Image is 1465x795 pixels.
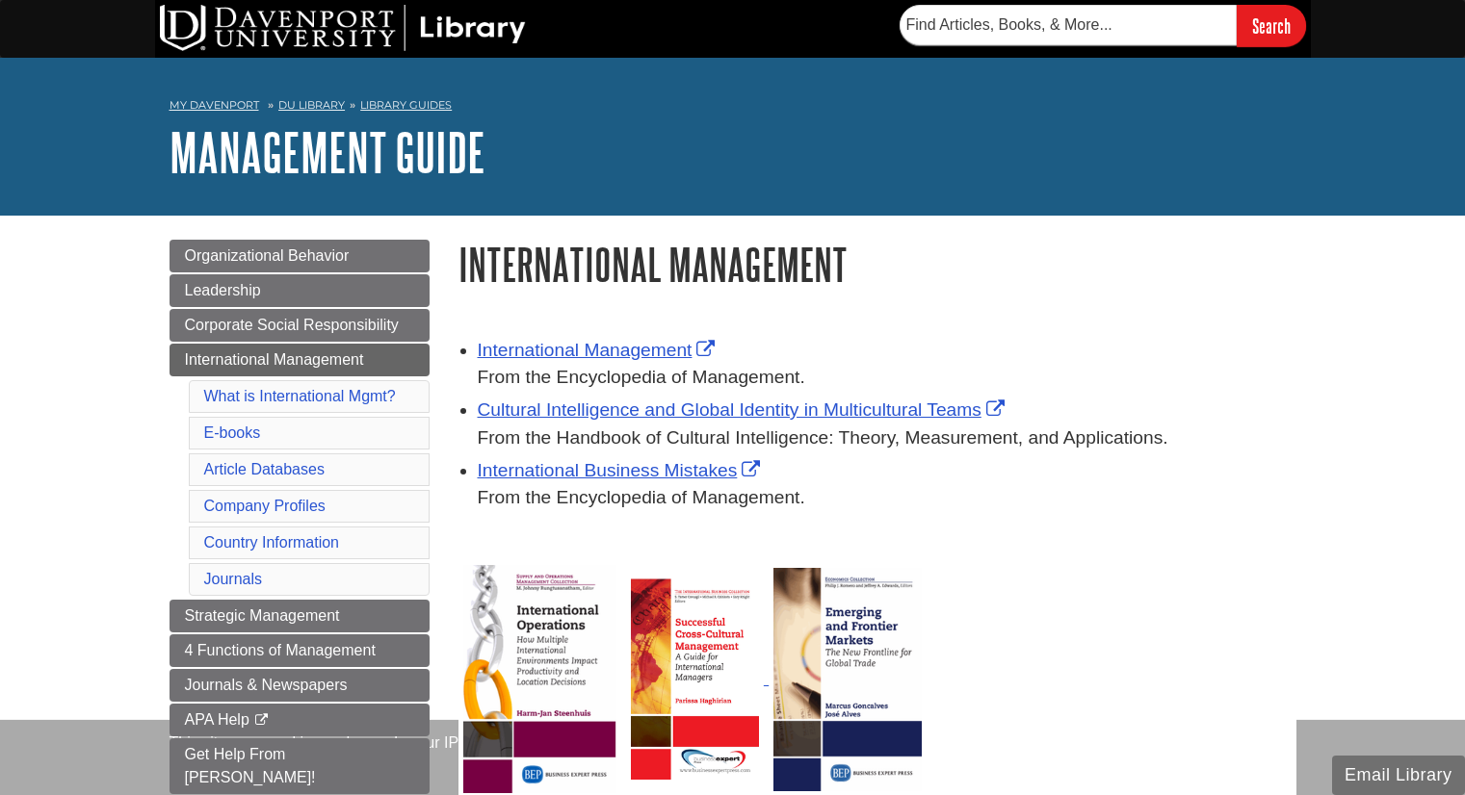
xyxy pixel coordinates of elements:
[170,634,430,667] a: 4 Functions of Management
[170,704,430,736] a: APA Help
[204,534,340,551] a: Country Information
[170,240,430,794] div: Guide Page Menu
[478,484,1296,512] div: From the Encyclopedia of Management.
[204,424,261,441] a: E-books
[478,399,1009,420] a: Link opens in new window
[478,364,1296,392] div: From the Encyclopedia of Management.
[170,274,430,307] a: Leadership
[185,282,261,298] span: Leadership
[185,746,316,785] span: Get Help From [PERSON_NAME]!
[185,677,348,693] span: Journals & Newspapers
[170,97,259,114] a: My Davenport
[478,340,720,360] a: Link opens in new window
[185,247,350,264] span: Organizational Behavior
[170,738,430,794] a: Get Help From [PERSON_NAME]!
[900,5,1237,45] input: Find Articles, Books, & More...
[458,240,1296,289] h1: International Management
[170,600,430,632] a: Strategic Management
[204,388,396,404] a: What is International Mgmt?
[160,5,526,51] img: DU Library
[170,240,430,272] a: Organizational Behavior
[170,344,430,376] a: International Management
[1237,5,1306,46] input: Search
[204,571,262,587] a: Journals
[900,5,1306,46] form: Searches DU Library's articles, books, and more
[204,498,326,514] a: Company Profiles
[360,98,452,112] a: Library Guides
[185,711,249,728] span: APA Help
[478,460,766,480] a: Link opens in new window
[278,98,345,112] a: DU Library
[185,642,376,658] span: 4 Functions of Management
[170,309,430,342] a: Corporate Social Responsibility
[170,669,430,702] a: Journals & Newspapers
[170,92,1296,123] nav: breadcrumb
[170,122,485,182] a: Management Guide
[204,461,325,477] a: Article Databases
[185,317,399,333] span: Corporate Social Responsibility
[185,351,364,368] span: International Management
[1332,756,1465,795] button: Email Library
[253,714,270,727] i: This link opens in a new window
[478,424,1296,452] div: From the Handbook of Cultural Intelligence: Theory, Measurement, and Applications.
[185,607,340,624] span: Strategic Management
